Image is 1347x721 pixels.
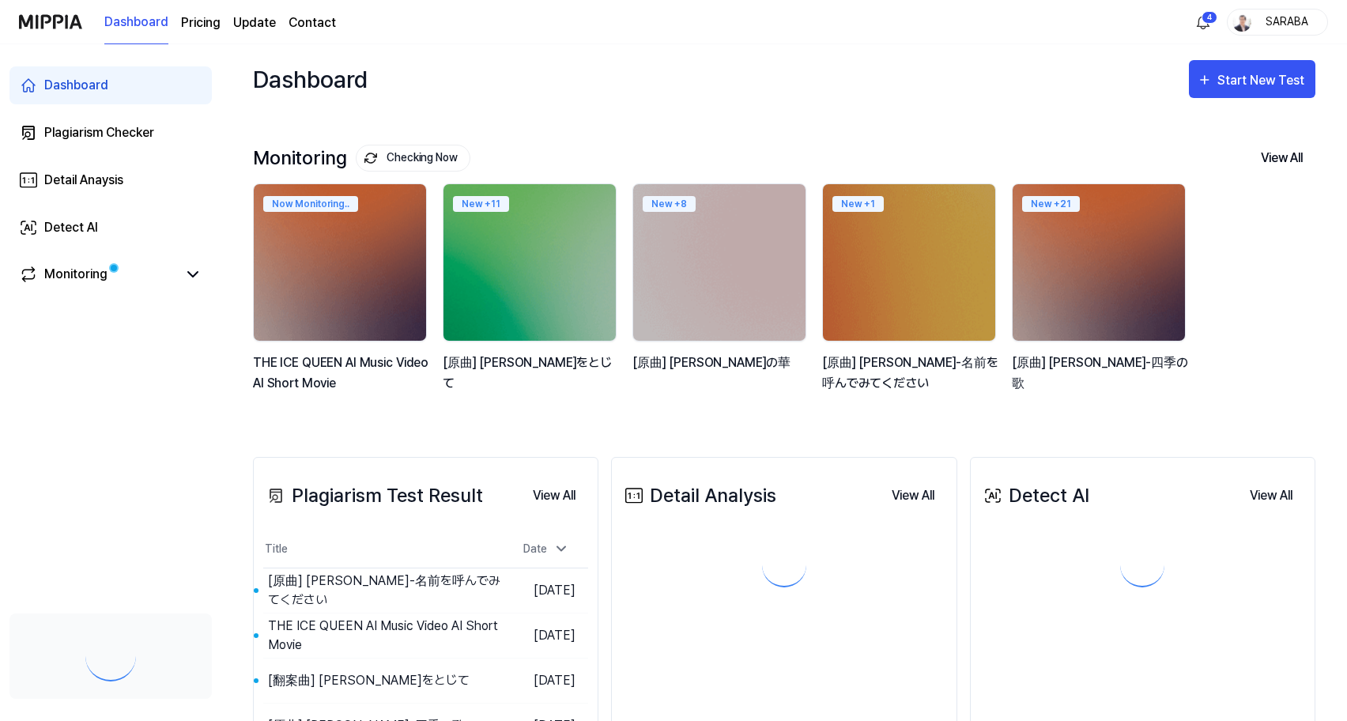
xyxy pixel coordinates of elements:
[1227,9,1328,36] button: profileSARABA
[104,1,168,44] a: Dashboard
[1194,13,1213,32] img: 알림
[263,530,504,568] th: Title
[1256,13,1318,30] div: SARABA
[1012,183,1189,410] a: New +21backgroundIamge[原曲] [PERSON_NAME]-四季の歌
[9,209,212,247] a: Detect AI
[253,183,430,410] a: Now Monitoring..backgroundIamgeTHE ICE QUEEN AI Music Video AI Short Movie
[980,481,1089,510] div: Detect AI
[633,184,806,341] img: backgroundIamge
[268,617,504,655] div: THE ICE QUEEN AI Music Video AI Short Movie
[253,353,430,393] div: THE ICE QUEEN AI Music Video AI Short Movie
[19,265,177,284] a: Monitoring
[44,218,98,237] div: Detect AI
[453,196,509,212] div: New + 11
[443,183,620,410] a: New +11backgroundIamge[原曲] [PERSON_NAME]をとじて
[517,536,575,562] div: Date
[1190,9,1216,35] button: 알림4
[289,13,336,32] a: Contact
[268,572,504,610] div: [原曲] [PERSON_NAME]-名前を呼んでみてください
[832,196,884,212] div: New + 1
[9,114,212,152] a: Plagiarism Checker
[1248,142,1315,175] button: View All
[44,171,123,190] div: Detail Anaysis
[520,479,588,511] a: View All
[822,183,999,410] a: New +1backgroundIamge[原曲] [PERSON_NAME]-名前を呼んでみてください
[44,76,108,95] div: Dashboard
[504,659,588,704] td: [DATE]
[504,568,588,613] td: [DATE]
[1237,479,1305,511] a: View All
[1232,13,1251,32] img: profile
[263,481,483,510] div: Plagiarism Test Result
[621,481,776,510] div: Detail Analysis
[879,479,947,511] a: View All
[356,145,470,172] button: Checking Now
[44,265,108,284] div: Monitoring
[9,161,212,199] a: Detail Anaysis
[1012,353,1189,393] div: [原曲] [PERSON_NAME]-四季の歌
[253,145,470,172] div: Monitoring
[9,66,212,104] a: Dashboard
[181,13,221,32] button: Pricing
[1237,480,1305,511] button: View All
[632,183,809,410] a: New +8backgroundIamge[原曲] [PERSON_NAME]の華
[1189,60,1315,98] button: Start New Test
[443,184,616,341] img: backgroundIamge
[504,613,588,659] td: [DATE]
[1217,70,1307,91] div: Start New Test
[1202,11,1217,24] div: 4
[822,353,999,393] div: [原曲] [PERSON_NAME]-名前を呼んでみてください
[443,353,620,393] div: [原曲] [PERSON_NAME]をとじて
[643,196,696,212] div: New + 8
[823,184,995,341] img: backgroundIamge
[253,60,368,98] div: Dashboard
[364,152,377,164] img: monitoring Icon
[263,196,358,212] div: Now Monitoring..
[632,353,809,393] div: [原曲] [PERSON_NAME]の華
[879,480,947,511] button: View All
[1022,196,1080,212] div: New + 21
[520,480,588,511] button: View All
[1013,184,1185,341] img: backgroundIamge
[44,123,154,142] div: Plagiarism Checker
[233,13,276,32] a: Update
[254,184,426,341] img: backgroundIamge
[268,671,470,690] div: [翻案曲] [PERSON_NAME]をとじて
